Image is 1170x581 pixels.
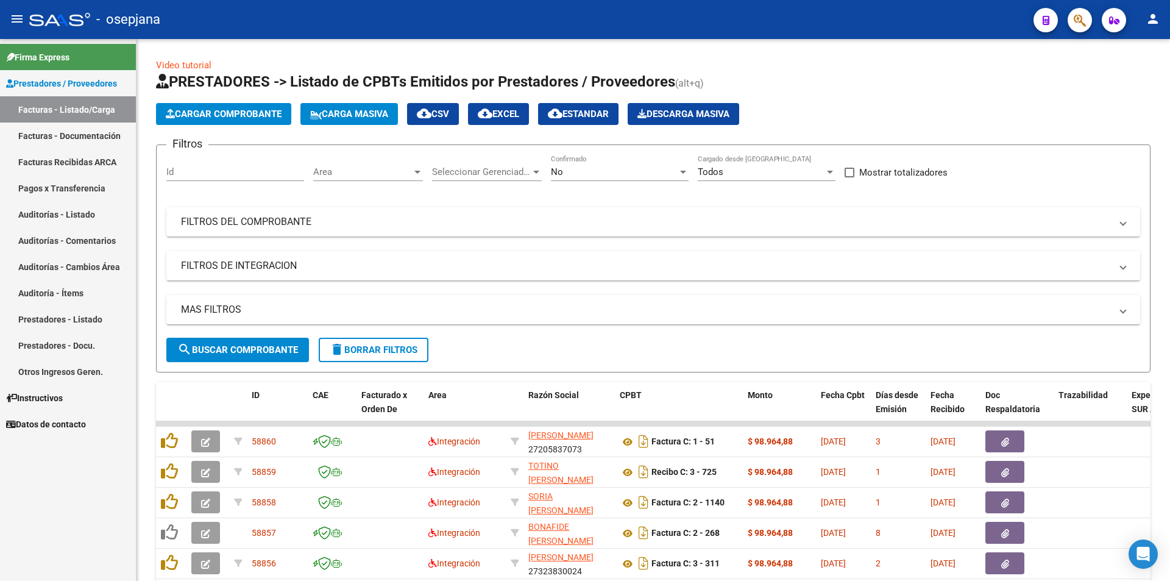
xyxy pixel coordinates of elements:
span: Area [313,166,412,177]
span: 8 [876,528,881,538]
span: Todos [698,166,723,177]
span: Fecha Recibido [931,390,965,414]
span: [DATE] [821,437,846,446]
span: PRESTADORES -> Listado de CPBTs Emitidos por Prestadores / Proveedores [156,73,675,90]
div: 27213377219 [528,490,610,515]
span: Fecha Cpbt [821,390,865,400]
i: Descargar documento [636,493,651,512]
span: [DATE] [931,528,955,538]
div: 27272857240 [528,459,610,485]
span: Monto [748,390,773,400]
mat-icon: menu [10,12,24,26]
span: 58860 [252,437,276,446]
datatable-header-cell: Razón Social [523,382,615,436]
span: Mostrar totalizadores [859,165,948,180]
strong: Factura C: 1 - 51 [651,437,715,447]
span: [PERSON_NAME] [528,552,594,562]
strong: Factura C: 2 - 268 [651,529,720,538]
span: Buscar Comprobante [177,344,298,355]
button: Descarga Masiva [628,103,739,125]
i: Descargar documento [636,462,651,482]
span: No [551,166,563,177]
span: 58856 [252,558,276,568]
span: Datos de contacto [6,418,86,431]
mat-icon: cloud_download [417,106,431,121]
span: CAE [313,390,328,400]
strong: $ 98.964,88 [748,467,793,477]
span: BONAFIDE [PERSON_NAME] [528,522,594,546]
span: 58858 [252,497,276,507]
span: 2 [876,558,881,568]
datatable-header-cell: Fecha Cpbt [816,382,871,436]
span: Descarga Masiva [637,109,729,119]
mat-expansion-panel-header: FILTROS DEL COMPROBANTE [166,207,1140,237]
button: EXCEL [468,103,529,125]
mat-icon: cloud_download [478,106,492,121]
div: 27353238057 [528,520,610,546]
i: Descargar documento [636,523,651,543]
button: Borrar Filtros [319,338,428,362]
span: [PERSON_NAME] [528,430,594,440]
span: CPBT [620,390,642,400]
span: Trazabilidad [1058,390,1108,400]
span: Cargar Comprobante [166,109,282,119]
span: 1 [876,467,881,477]
mat-icon: cloud_download [548,106,562,121]
app-download-masive: Descarga masiva de comprobantes (adjuntos) [628,103,739,125]
span: Borrar Filtros [330,344,417,355]
mat-expansion-panel-header: FILTROS DE INTEGRACION [166,251,1140,280]
strong: $ 98.964,88 [748,558,793,568]
span: Integración [428,467,480,477]
span: Días desde Emisión [876,390,918,414]
span: Facturado x Orden De [361,390,407,414]
span: EXCEL [478,109,519,119]
datatable-header-cell: CAE [308,382,356,436]
datatable-header-cell: Días desde Emisión [871,382,926,436]
span: 58857 [252,528,276,538]
strong: $ 98.964,88 [748,497,793,507]
a: Video tutorial [156,60,211,71]
span: CSV [417,109,449,119]
datatable-header-cell: Trazabilidad [1054,382,1127,436]
mat-panel-title: MAS FILTROS [181,303,1111,316]
span: Prestadores / Proveedores [6,77,117,90]
datatable-header-cell: ID [247,382,308,436]
div: 27205837073 [528,429,610,454]
mat-icon: person [1146,12,1160,26]
datatable-header-cell: CPBT [615,382,743,436]
mat-icon: delete [330,342,344,357]
strong: $ 98.964,88 [748,528,793,538]
span: Integración [428,497,480,507]
span: Integración [428,528,480,538]
datatable-header-cell: Facturado x Orden De [356,382,424,436]
span: 1 [876,497,881,507]
button: Buscar Comprobante [166,338,309,362]
span: (alt+q) [675,77,704,89]
span: [DATE] [931,558,955,568]
button: CSV [407,103,459,125]
span: Carga Masiva [310,109,388,119]
div: Open Intercom Messenger [1129,540,1158,569]
span: Doc Respaldatoria [985,390,1040,414]
mat-panel-title: FILTROS DE INTEGRACION [181,259,1111,273]
span: [DATE] [931,437,955,446]
strong: Factura C: 2 - 1140 [651,498,725,508]
div: 27323830024 [528,551,610,576]
span: Instructivos [6,391,63,405]
span: SORIA [PERSON_NAME] [528,491,594,515]
span: Seleccionar Gerenciador [432,166,531,177]
datatable-header-cell: Monto [743,382,816,436]
span: 58859 [252,467,276,477]
datatable-header-cell: Area [424,382,506,436]
span: [DATE] [931,497,955,507]
h3: Filtros [166,135,208,152]
span: Firma Express [6,51,69,64]
span: ID [252,390,260,400]
span: - osepjana [96,6,160,33]
span: [DATE] [821,497,846,507]
strong: Factura C: 3 - 311 [651,559,720,569]
button: Carga Masiva [300,103,398,125]
strong: $ 98.964,88 [748,437,793,446]
span: Razón Social [528,390,579,400]
span: [DATE] [931,467,955,477]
